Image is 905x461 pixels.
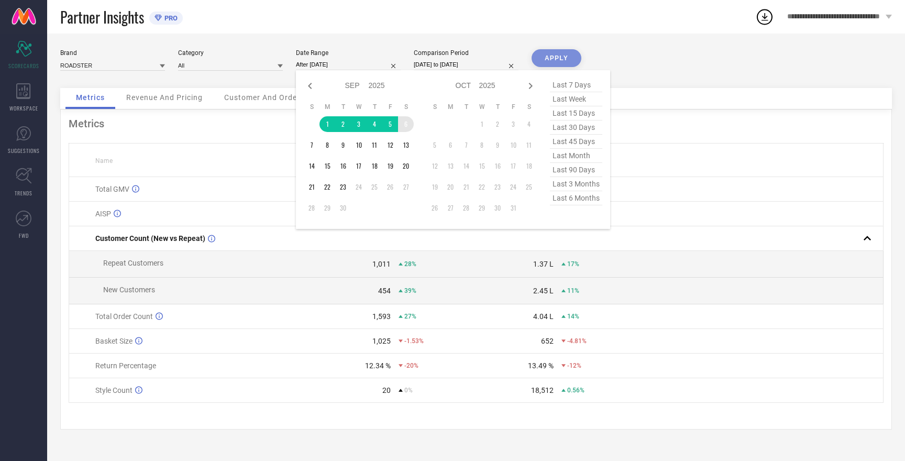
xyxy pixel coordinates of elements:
[505,103,521,111] th: Friday
[367,179,382,195] td: Thu Sep 25 2025
[398,103,414,111] th: Saturday
[474,103,490,111] th: Wednesday
[103,286,155,294] span: New Customers
[458,137,474,153] td: Tue Oct 07 2025
[382,179,398,195] td: Fri Sep 26 2025
[490,116,505,132] td: Thu Oct 02 2025
[474,179,490,195] td: Wed Oct 22 2025
[335,137,351,153] td: Tue Sep 09 2025
[474,200,490,216] td: Wed Oct 29 2025
[372,260,391,268] div: 1,011
[427,103,443,111] th: Sunday
[95,185,129,193] span: Total GMV
[367,137,382,153] td: Thu Sep 11 2025
[296,49,401,57] div: Date Range
[505,137,521,153] td: Fri Oct 10 2025
[474,158,490,174] td: Wed Oct 15 2025
[319,116,335,132] td: Mon Sep 01 2025
[567,362,581,369] span: -12%
[474,116,490,132] td: Wed Oct 01 2025
[458,103,474,111] th: Tuesday
[490,200,505,216] td: Thu Oct 30 2025
[427,158,443,174] td: Sun Oct 12 2025
[178,49,283,57] div: Category
[521,103,537,111] th: Saturday
[382,158,398,174] td: Fri Sep 19 2025
[95,234,205,243] span: Customer Count (New vs Repeat)
[528,361,554,370] div: 13.49 %
[521,158,537,174] td: Sat Oct 18 2025
[404,362,418,369] span: -20%
[458,179,474,195] td: Tue Oct 21 2025
[427,179,443,195] td: Sun Oct 19 2025
[382,103,398,111] th: Friday
[550,149,602,163] span: last month
[304,80,316,92] div: Previous month
[304,137,319,153] td: Sun Sep 07 2025
[567,313,579,320] span: 14%
[550,163,602,177] span: last 90 days
[541,337,554,345] div: 652
[296,59,401,70] input: Select date range
[550,106,602,120] span: last 15 days
[458,200,474,216] td: Tue Oct 28 2025
[404,337,424,345] span: -1.53%
[404,387,413,394] span: 0%
[550,191,602,205] span: last 6 months
[414,49,518,57] div: Comparison Period
[365,361,391,370] div: 12.34 %
[126,93,203,102] span: Revenue And Pricing
[490,158,505,174] td: Thu Oct 16 2025
[398,116,414,132] td: Sat Sep 06 2025
[567,287,579,294] span: 11%
[443,137,458,153] td: Mon Oct 06 2025
[490,179,505,195] td: Thu Oct 23 2025
[103,259,163,267] span: Repeat Customers
[382,137,398,153] td: Fri Sep 12 2025
[533,260,554,268] div: 1.37 L
[15,189,32,197] span: TRENDS
[567,387,584,394] span: 0.56%
[550,92,602,106] span: last week
[458,158,474,174] td: Tue Oct 14 2025
[490,137,505,153] td: Thu Oct 09 2025
[533,287,554,295] div: 2.45 L
[382,386,391,394] div: 20
[351,137,367,153] td: Wed Sep 10 2025
[9,104,38,112] span: WORKSPACE
[521,179,537,195] td: Sat Oct 25 2025
[521,137,537,153] td: Sat Oct 11 2025
[550,120,602,135] span: last 30 days
[378,287,391,295] div: 454
[505,158,521,174] td: Fri Oct 17 2025
[550,135,602,149] span: last 45 days
[398,179,414,195] td: Sat Sep 27 2025
[351,103,367,111] th: Wednesday
[490,103,505,111] th: Thursday
[505,179,521,195] td: Fri Oct 24 2025
[427,200,443,216] td: Sun Oct 26 2025
[319,200,335,216] td: Mon Sep 29 2025
[404,287,416,294] span: 39%
[351,116,367,132] td: Wed Sep 03 2025
[524,80,537,92] div: Next month
[304,158,319,174] td: Sun Sep 14 2025
[335,158,351,174] td: Tue Sep 16 2025
[8,62,39,70] span: SCORECARDS
[414,59,518,70] input: Select comparison period
[531,386,554,394] div: 18,512
[372,312,391,321] div: 1,593
[335,103,351,111] th: Tuesday
[335,179,351,195] td: Tue Sep 23 2025
[550,78,602,92] span: last 7 days
[60,6,144,28] span: Partner Insights
[304,103,319,111] th: Sunday
[474,137,490,153] td: Wed Oct 08 2025
[443,158,458,174] td: Mon Oct 13 2025
[521,116,537,132] td: Sat Oct 04 2025
[95,312,153,321] span: Total Order Count
[533,312,554,321] div: 4.04 L
[367,116,382,132] td: Thu Sep 04 2025
[8,147,40,155] span: SUGGESTIONS
[60,49,165,57] div: Brand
